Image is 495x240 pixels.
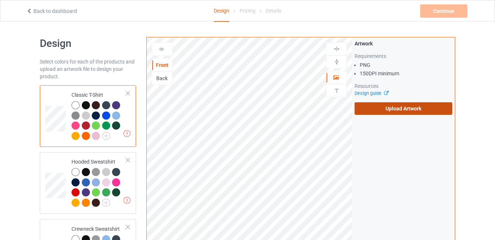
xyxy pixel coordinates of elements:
[152,61,172,69] div: Front
[72,112,80,120] img: heather_texture.png
[333,58,340,65] img: svg%3E%0A
[72,158,126,206] div: Hooded Sweatshirt
[72,91,126,139] div: Classic T-Shirt
[360,70,452,77] li: 150 DPI minimum
[333,45,340,52] img: svg%3E%0A
[123,197,130,204] img: exclamation icon
[355,82,452,90] div: Resources
[355,52,452,60] div: Requirements
[102,132,110,140] img: svg+xml;base64,PD94bWwgdmVyc2lvbj0iMS4wIiBlbmNvZGluZz0iVVRGLTgiPz4KPHN2ZyB3aWR0aD0iMjJweCIgaGVpZ2...
[40,85,136,147] div: Classic T-Shirt
[123,130,130,137] img: exclamation icon
[355,40,452,47] div: Artwork
[355,90,388,96] a: Design guide
[102,199,110,207] img: svg+xml;base64,PD94bWwgdmVyc2lvbj0iMS4wIiBlbmNvZGluZz0iVVRGLTgiPz4KPHN2ZyB3aWR0aD0iMjJweCIgaGVpZ2...
[26,8,77,14] a: Back to dashboard
[40,58,136,80] div: Select colors for each of the products and upload an artwork file to design your product.
[152,75,172,82] div: Back
[355,102,452,115] label: Upload Artwork
[333,87,340,94] img: svg%3E%0A
[360,61,452,69] li: PNG
[214,0,229,22] div: Design
[40,37,136,50] h1: Design
[240,0,255,21] div: Pricing
[40,152,136,214] div: Hooded Sweatshirt
[266,0,281,21] div: Details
